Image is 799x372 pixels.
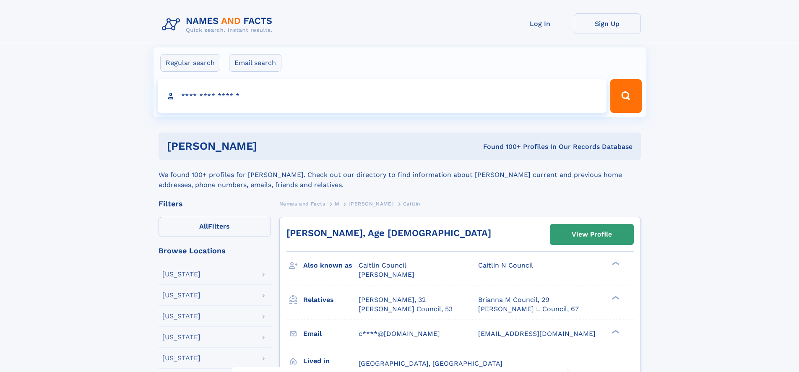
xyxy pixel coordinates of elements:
[162,313,200,320] div: [US_STATE]
[335,201,339,207] span: M
[199,222,208,230] span: All
[550,224,633,245] a: View Profile
[610,295,620,300] div: ❯
[610,329,620,334] div: ❯
[359,359,502,367] span: [GEOGRAPHIC_DATA], [GEOGRAPHIC_DATA]
[335,198,339,209] a: M
[162,355,200,362] div: [US_STATE]
[159,13,279,36] img: Logo Names and Facts
[349,201,393,207] span: [PERSON_NAME]
[162,271,200,278] div: [US_STATE]
[229,54,281,72] label: Email search
[507,13,574,34] a: Log In
[303,293,359,307] h3: Relatives
[370,142,632,151] div: Found 100+ Profiles In Our Records Database
[403,201,420,207] span: Caitlin
[610,79,641,113] button: Search Button
[478,330,596,338] span: [EMAIL_ADDRESS][DOMAIN_NAME]
[359,261,406,269] span: Caitlin Council
[158,79,607,113] input: search input
[303,354,359,368] h3: Lived in
[159,247,271,255] div: Browse Locations
[572,225,612,244] div: View Profile
[303,258,359,273] h3: Also known as
[159,200,271,208] div: Filters
[359,271,414,278] span: [PERSON_NAME]
[478,295,549,304] a: Brianna M Council, 29
[286,228,491,238] a: [PERSON_NAME], Age [DEMOGRAPHIC_DATA]
[303,327,359,341] h3: Email
[159,160,641,190] div: We found 100+ profiles for [PERSON_NAME]. Check out our directory to find information about [PERS...
[610,261,620,266] div: ❯
[162,292,200,299] div: [US_STATE]
[478,304,579,314] a: [PERSON_NAME] L Council, 67
[279,198,325,209] a: Names and Facts
[359,295,426,304] a: [PERSON_NAME], 32
[478,261,533,269] span: Caitlin N Council
[160,54,220,72] label: Regular search
[574,13,641,34] a: Sign Up
[167,141,370,151] h1: [PERSON_NAME]
[159,217,271,237] label: Filters
[359,304,453,314] a: [PERSON_NAME] Council, 53
[349,198,393,209] a: [PERSON_NAME]
[162,334,200,341] div: [US_STATE]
